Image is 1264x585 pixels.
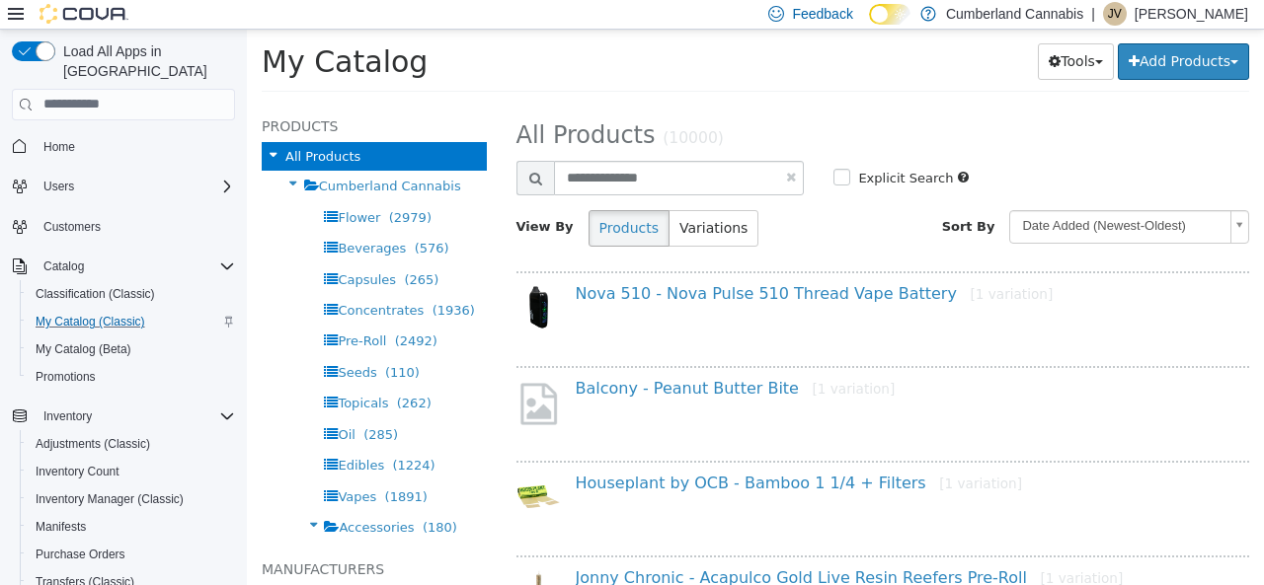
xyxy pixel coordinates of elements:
span: Purchase Orders [28,543,235,566]
span: (265) [157,243,192,257]
small: [1 variation] [566,351,649,367]
span: Concentrates [91,273,177,288]
a: Jonny Chronic - Acapulco Gold Live Resin Reefers Pre-Roll[1 variation] [329,539,877,557]
span: (2979) [142,181,185,195]
span: Pre-Roll [91,304,139,319]
a: My Catalog (Classic) [28,310,153,333]
span: Adjustments (Classic) [36,436,150,452]
button: My Catalog (Beta) [20,335,243,363]
span: Vapes [91,460,129,475]
button: Manifests [20,513,243,541]
button: Add Products [871,14,1002,50]
button: Customers [4,212,243,241]
button: Purchase Orders [20,541,243,568]
span: Edibles [91,428,137,443]
span: Date Added (Newest-Oldest) [763,182,976,212]
span: (180) [176,490,210,505]
a: Inventory Manager (Classic) [28,487,192,511]
span: My Catalog (Classic) [36,314,145,329]
a: Home [36,135,83,159]
button: Catalog [4,253,243,280]
span: Customers [36,214,235,239]
a: Inventory Count [28,460,127,483]
a: Manifests [28,515,94,539]
small: (10000) [416,100,477,117]
span: Manifests [28,515,235,539]
a: Nova 510 - Nova Pulse 510 Thread Vape Battery[1 variation] [329,255,807,273]
span: Beverages [91,211,159,226]
span: (1891) [138,460,181,475]
span: (576) [168,211,202,226]
img: 150 [270,256,314,300]
span: (2492) [148,304,191,319]
a: Customers [36,215,109,239]
h5: Products [15,85,240,109]
span: My Catalog (Classic) [28,310,235,333]
span: Classification (Classic) [36,286,155,302]
span: Inventory Manager (Classic) [28,487,235,511]
span: (285) [117,398,151,412]
span: Home [36,134,235,159]
h5: Manufacturers [15,528,240,551]
span: Purchase Orders [36,547,125,562]
button: Inventory [36,404,100,428]
a: My Catalog (Beta) [28,337,139,361]
span: Manifests [36,519,86,535]
span: View By [270,189,327,204]
span: Inventory Manager (Classic) [36,491,184,507]
span: Inventory Count [28,460,235,483]
span: (1224) [145,428,188,443]
span: Catalog [36,255,235,278]
button: Promotions [20,363,243,391]
button: Catalog [36,255,92,278]
img: Cova [39,4,128,24]
small: [1 variation] [692,446,775,462]
button: Classification (Classic) [20,280,243,308]
button: Users [4,173,243,200]
span: Inventory [43,408,92,424]
a: Date Added (Newest-Oldest) [762,181,1002,214]
span: Oil [91,398,108,412]
small: [1 variation] [794,541,877,556]
span: Classification (Classic) [28,282,235,306]
img: 150 [270,540,314,584]
p: [PERSON_NAME] [1135,2,1248,26]
span: Dark Mode [869,25,870,26]
button: Inventory [4,402,243,430]
p: | [1091,2,1095,26]
span: Promotions [36,369,96,385]
a: Houseplant by OCB - Bamboo 1 1/4 + Filters[1 variation] [329,444,775,463]
span: Inventory Count [36,464,119,479]
button: Products [342,181,423,217]
span: Inventory [36,404,235,428]
button: Adjustments (Classic) [20,430,243,458]
span: Users [43,179,74,194]
span: Cumberland Cannabis [72,149,214,164]
button: Variations [422,181,512,217]
small: [1 variation] [724,256,807,272]
span: Feedback [792,4,852,24]
span: Topicals [91,366,141,381]
p: Cumberland Cannabis [946,2,1083,26]
span: All Products [39,119,114,134]
a: Promotions [28,365,104,389]
span: Seeds [91,335,129,350]
img: missing-image.png [270,350,314,399]
span: Sort By [695,189,749,204]
span: Adjustments (Classic) [28,432,235,456]
span: My Catalog (Beta) [36,341,131,357]
button: Tools [791,14,867,50]
span: All Products [270,92,409,119]
img: 150 [270,445,314,489]
span: Users [36,175,235,198]
a: Adjustments (Classic) [28,432,158,456]
span: (110) [138,335,173,350]
div: Justin Valvasori [1103,2,1127,26]
a: Purchase Orders [28,543,133,566]
span: Promotions [28,365,235,389]
span: (262) [150,366,185,381]
span: Home [43,139,75,155]
span: Flower [91,181,133,195]
span: Catalog [43,258,84,274]
button: My Catalog (Classic) [20,308,243,335]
